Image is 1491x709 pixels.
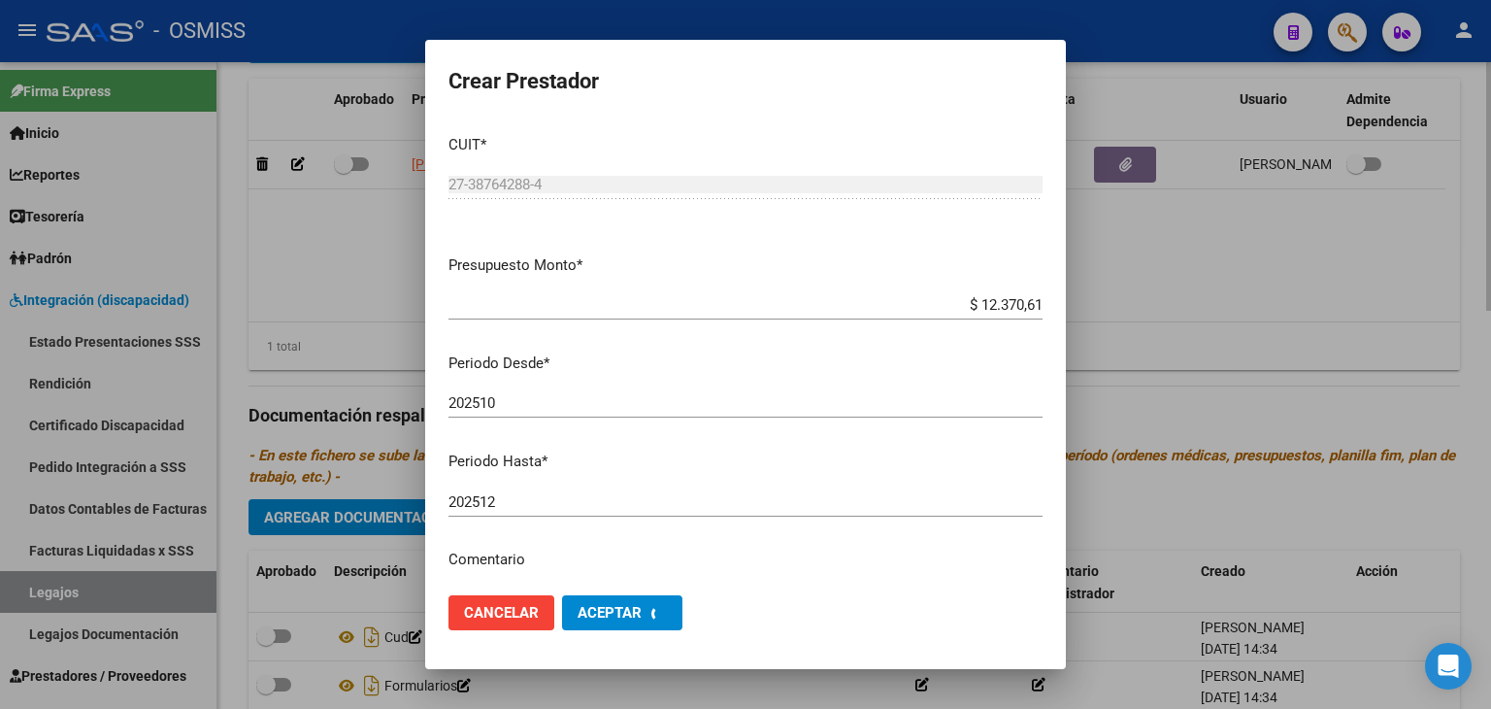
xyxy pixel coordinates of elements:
[448,63,1043,100] h2: Crear Prestador
[562,595,682,630] button: Aceptar
[1425,643,1472,690] div: Open Intercom Messenger
[448,549,1043,571] p: Comentario
[448,451,1043,473] p: Periodo Hasta
[448,254,1043,277] p: Presupuesto Monto
[448,595,554,630] button: Cancelar
[578,604,642,622] span: Aceptar
[448,134,1043,156] p: CUIT
[464,604,539,622] span: Cancelar
[448,353,1043,375] p: Periodo Desde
